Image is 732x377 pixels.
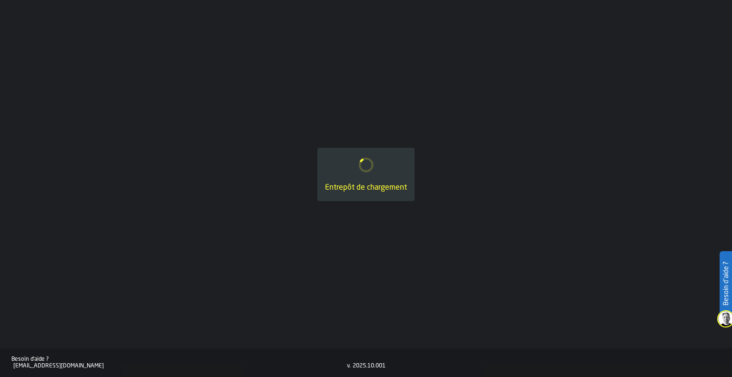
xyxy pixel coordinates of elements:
div: v. [347,363,351,369]
div: Besoin d'aide ? [11,356,347,363]
a: Besoin d'aide ?[EMAIL_ADDRESS][DOMAIN_NAME] [11,356,347,369]
div: 2025.10.001 [353,363,386,369]
div: Entrepôt de chargement [325,182,407,194]
div: [EMAIL_ADDRESS][DOMAIN_NAME] [13,363,347,369]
